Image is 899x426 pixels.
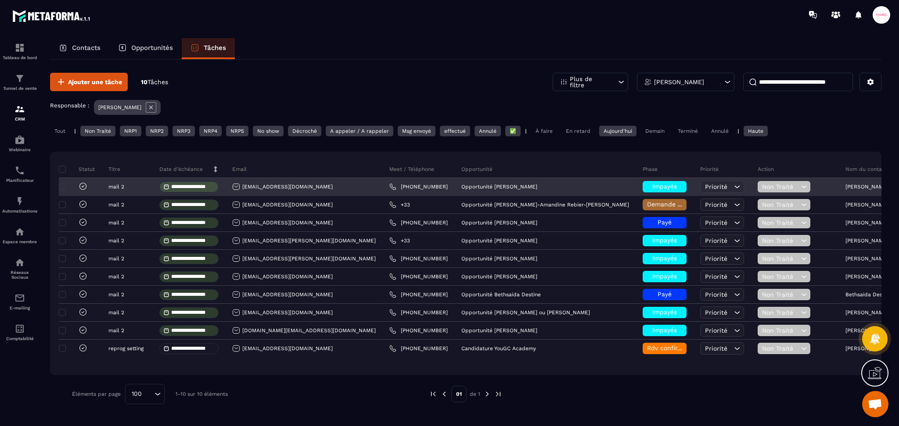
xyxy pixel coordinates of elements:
a: [PHONE_NUMBER] [389,327,448,334]
span: Non Traité [762,273,799,280]
img: accountant [14,323,25,334]
p: CRM [2,117,37,121]
a: [PHONE_NUMBER] [389,291,448,298]
span: Demande de rétractation/report [647,201,745,208]
p: Tunnel de vente [2,86,37,91]
a: [PHONE_NUMBER] [389,273,448,280]
p: [PERSON_NAME] [845,238,888,244]
div: NRP2 [146,126,168,136]
div: NRP1 [120,126,141,136]
a: +33 [389,201,410,208]
p: 1-10 sur 10 éléments [176,391,228,397]
span: Impayés [652,273,677,280]
a: social-networksocial-networkRéseaux Sociaux [2,251,37,286]
p: Opportunité [PERSON_NAME] [461,273,537,280]
span: Priorité [705,255,727,262]
p: Responsable : [50,102,90,109]
p: Réseaux Sociaux [2,270,37,280]
div: À faire [531,126,557,136]
a: [PHONE_NUMBER] [389,219,448,226]
span: Impayés [652,327,677,334]
img: social-network [14,257,25,268]
img: formation [14,104,25,114]
p: Planificateur [2,178,37,183]
p: Tableau de bord [2,55,37,60]
p: Webinaire [2,147,37,152]
p: Tâches [204,44,226,52]
p: [PERSON_NAME] [845,327,888,334]
span: Impayés [652,237,677,244]
p: Meet / Téléphone [389,166,434,173]
p: Éléments par page [72,391,121,397]
p: | [74,128,76,134]
a: formationformationTunnel de vente [2,67,37,97]
p: [PERSON_NAME] [98,104,141,110]
p: Contacts [72,44,101,52]
div: ✅ [505,126,521,136]
p: mail 2 [108,291,124,298]
div: Annulé [475,126,501,136]
p: Email [232,166,247,173]
span: Non Traité [762,183,799,190]
p: Opportunité [PERSON_NAME] [461,220,537,226]
p: | [737,128,739,134]
img: formation [14,43,25,53]
span: Non Traité [762,309,799,316]
img: automations [14,196,25,206]
a: accountantaccountantComptabilité [2,317,37,348]
span: Non Traité [762,291,799,298]
input: Search for option [145,389,152,399]
span: Non Traité [762,255,799,262]
a: formationformationTableau de bord [2,36,37,67]
span: Priorité [705,201,727,208]
div: NRP3 [173,126,195,136]
span: Payé [658,219,672,226]
p: Phase [643,166,658,173]
a: schedulerschedulerPlanificateur [2,159,37,189]
p: [PERSON_NAME] [845,220,888,226]
a: formationformationCRM [2,97,37,128]
p: Opportunité [PERSON_NAME] [461,256,537,262]
span: Priorité [705,219,727,226]
span: Payé [658,291,672,298]
div: Annulé [707,126,733,136]
span: 100 [129,389,145,399]
a: Ouvrir le chat [862,391,888,417]
p: Opportunité [PERSON_NAME]-Amandine Rebier-[PERSON_NAME] [461,202,629,208]
p: Opportunité [PERSON_NAME] [461,238,537,244]
span: Ajouter une tâche [68,78,122,86]
a: [PHONE_NUMBER] [389,183,448,190]
div: Search for option [125,384,165,404]
p: Date d’échéance [159,166,203,173]
div: NRP5 [226,126,248,136]
div: Terminé [673,126,702,136]
p: mail 2 [108,327,124,334]
img: formation [14,73,25,84]
p: mail 2 [108,273,124,280]
img: prev [429,390,437,398]
img: automations [14,227,25,237]
span: Non Traité [762,219,799,226]
img: next [494,390,502,398]
p: Automatisations [2,209,37,213]
p: mail 2 [108,184,124,190]
img: prev [440,390,448,398]
span: Priorité [705,183,727,190]
div: Aujourd'hui [599,126,636,136]
span: Non Traité [762,327,799,334]
span: Tâches [147,78,168,85]
p: 01 [451,386,467,402]
a: Tâches [182,38,235,59]
span: Priorité [705,291,727,298]
a: Opportunités [109,38,182,59]
a: automationsautomationsEspace membre [2,220,37,251]
div: Demain [641,126,669,136]
p: mail 2 [108,309,124,316]
a: Contacts [50,38,109,59]
a: automationsautomationsAutomatisations [2,189,37,220]
p: de 1 [470,390,480,398]
p: [PERSON_NAME] [654,79,704,85]
span: Impayés [652,255,677,262]
p: reprog setting [108,345,144,351]
p: mail 2 [108,256,124,262]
